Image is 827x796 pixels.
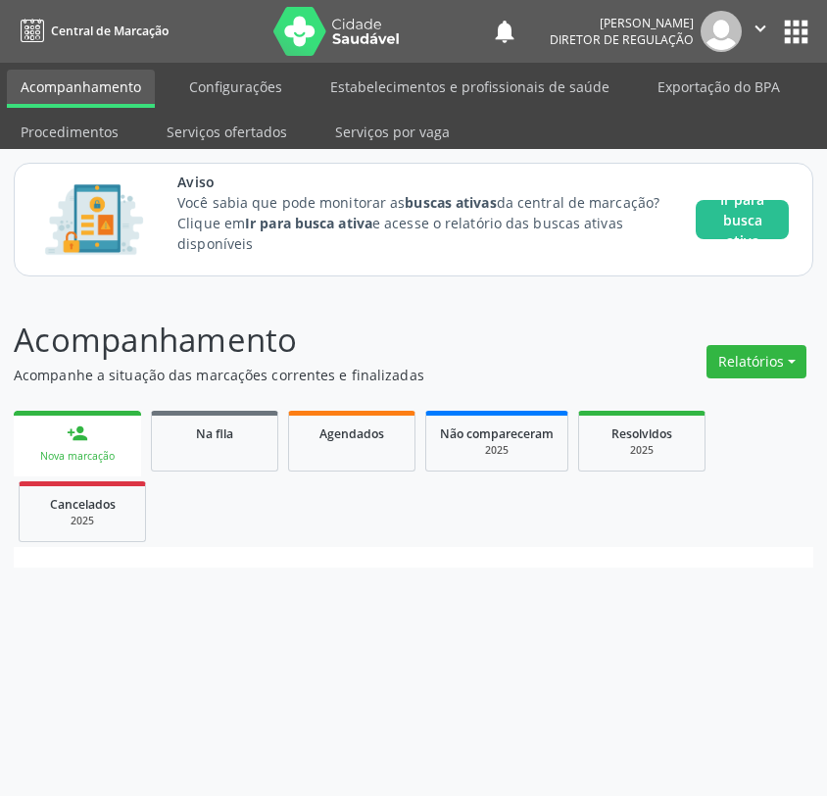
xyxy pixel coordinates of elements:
[38,175,150,264] img: Imagem de CalloutCard
[7,70,155,108] a: Acompanhamento
[719,189,765,251] span: Ir para busca ativa
[742,11,779,52] button: 
[321,115,463,149] a: Serviços por vaga
[319,425,384,442] span: Agendados
[644,70,794,104] a: Exportação do BPA
[405,193,496,212] strong: buscas ativas
[27,449,127,464] div: Nova marcação
[779,15,813,49] button: apps
[196,425,233,442] span: Na fila
[701,11,742,52] img: img
[14,15,169,47] a: Central de Marcação
[611,425,672,442] span: Resolvidos
[550,31,694,48] span: Diretor de regulação
[50,496,116,513] span: Cancelados
[153,115,301,149] a: Serviços ofertados
[316,70,623,104] a: Estabelecimentos e profissionais de saúde
[14,316,573,365] p: Acompanhamento
[593,443,691,458] div: 2025
[177,172,696,192] span: Aviso
[440,425,554,442] span: Não compareceram
[245,214,372,232] strong: Ir para busca ativa
[14,365,573,385] p: Acompanhe a situação das marcações correntes e finalizadas
[440,443,554,458] div: 2025
[706,345,806,378] button: Relatórios
[550,15,694,31] div: [PERSON_NAME]
[7,115,132,149] a: Procedimentos
[696,200,789,239] button: Ir para busca ativa
[491,18,518,45] button: notifications
[177,192,696,254] p: Você sabia que pode monitorar as da central de marcação? Clique em e acesse o relatório das busca...
[51,23,169,39] span: Central de Marcação
[33,514,131,528] div: 2025
[175,70,296,104] a: Configurações
[67,423,88,444] div: person_add
[750,18,771,39] i: 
